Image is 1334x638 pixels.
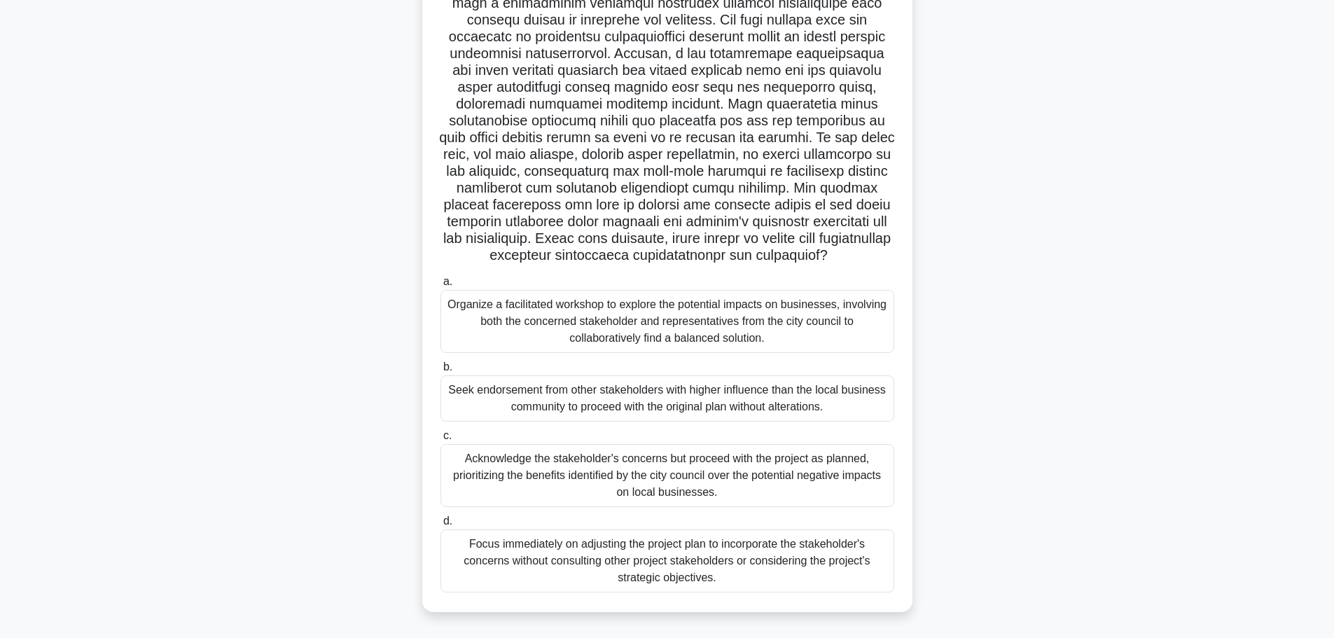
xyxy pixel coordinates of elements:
[440,529,894,592] div: Focus immediately on adjusting the project plan to incorporate the stakeholder's concerns without...
[440,375,894,422] div: Seek endorsement from other stakeholders with higher influence than the local business community ...
[443,361,452,373] span: b.
[440,290,894,353] div: Organize a facilitated workshop to explore the potential impacts on businesses, involving both th...
[443,275,452,287] span: a.
[443,429,452,441] span: c.
[440,444,894,507] div: Acknowledge the stakeholder's concerns but proceed with the project as planned, prioritizing the ...
[443,515,452,527] span: d.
